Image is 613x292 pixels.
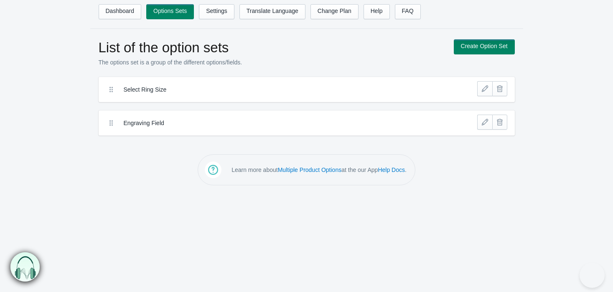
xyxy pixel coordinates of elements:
[99,58,445,67] p: The options set is a group of the different options/fields.
[146,4,194,19] a: Options Sets
[99,39,445,56] h1: List of the option sets
[124,85,428,94] label: Select Ring Size
[378,166,405,173] a: Help Docs
[239,4,305,19] a: Translate Language
[580,263,605,288] iframe: Toggle Customer Support
[278,166,342,173] a: Multiple Product Options
[310,4,359,19] a: Change Plan
[124,119,428,127] label: Engraving Field
[364,4,390,19] a: Help
[395,4,421,19] a: FAQ
[11,253,40,282] img: bxm.png
[454,39,515,54] a: Create Option Set
[99,4,142,19] a: Dashboard
[231,166,407,174] p: Learn more about at the our App .
[199,4,234,19] a: Settings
